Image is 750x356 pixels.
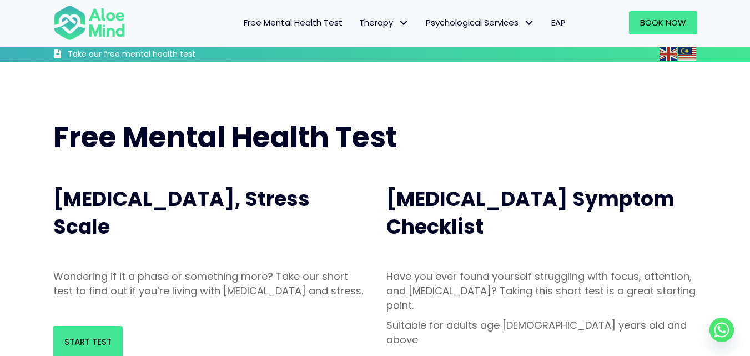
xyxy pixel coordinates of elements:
span: Psychological Services: submenu [521,15,537,31]
a: Book Now [629,11,697,34]
a: Take our free mental health test [53,49,255,62]
p: Wondering if it a phase or something more? Take our short test to find out if you’re living with ... [53,269,364,298]
a: Free Mental Health Test [235,11,351,34]
span: Therapy [359,17,409,28]
a: Whatsapp [709,318,734,342]
a: TherapyTherapy: submenu [351,11,417,34]
span: Start Test [64,336,112,348]
span: Therapy: submenu [396,15,412,31]
span: Free Mental Health Test [53,117,397,157]
img: en [660,47,677,61]
p: Have you ever found yourself struggling with focus, attention, and [MEDICAL_DATA]? Taking this sh... [386,269,697,313]
span: [MEDICAL_DATA] Symptom Checklist [386,185,675,241]
span: Book Now [640,17,686,28]
span: Free Mental Health Test [244,17,343,28]
nav: Menu [140,11,574,34]
img: ms [678,47,696,61]
h3: Take our free mental health test [68,49,255,60]
a: Malay [678,47,697,60]
p: Suitable for adults age [DEMOGRAPHIC_DATA] years old and above [386,318,697,347]
span: [MEDICAL_DATA], Stress Scale [53,185,310,241]
img: Aloe mind Logo [53,4,125,41]
span: EAP [551,17,566,28]
a: English [660,47,678,60]
a: EAP [543,11,574,34]
span: Psychological Services [426,17,535,28]
a: Psychological ServicesPsychological Services: submenu [417,11,543,34]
